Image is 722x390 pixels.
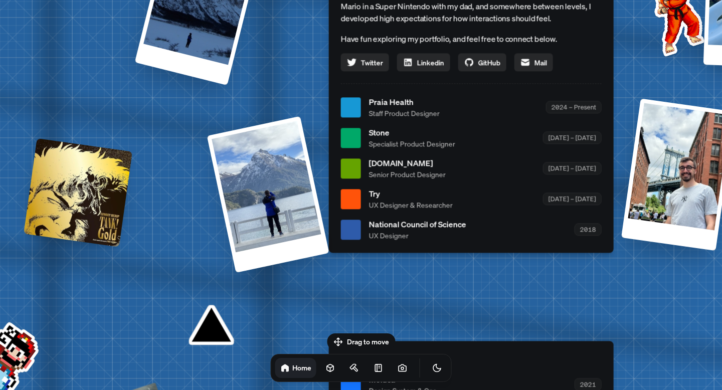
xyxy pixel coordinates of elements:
[427,358,447,378] button: Toggle Theme
[397,53,450,71] a: Linkedin
[369,96,440,108] span: Praia Health
[369,108,440,118] span: Staff Product Designer
[514,53,553,71] a: Mail
[369,218,466,230] span: National Council of Science
[458,53,506,71] a: GitHub
[543,192,602,205] div: [DATE] – [DATE]
[546,101,602,113] div: 2024 – Present
[369,157,446,169] span: [DOMAIN_NAME]
[369,138,455,149] span: Specialist Product Designer
[543,162,602,174] div: [DATE] – [DATE]
[369,230,466,241] span: UX Designer
[361,57,383,68] span: Twitter
[369,187,453,200] span: Try
[292,363,311,372] h1: Home
[478,57,500,68] span: GitHub
[341,353,602,365] p: Education
[341,53,389,71] a: Twitter
[534,57,547,68] span: Mail
[543,131,602,144] div: [DATE] – [DATE]
[417,57,444,68] span: Linkedin
[575,223,602,236] div: 2018
[369,126,455,138] span: Stone
[275,358,316,378] a: Home
[369,169,446,179] span: Senior Product Designer
[369,200,453,210] span: UX Designer & Researcher
[341,32,602,45] p: Have fun exploring my portfolio, and feel free to connect below.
